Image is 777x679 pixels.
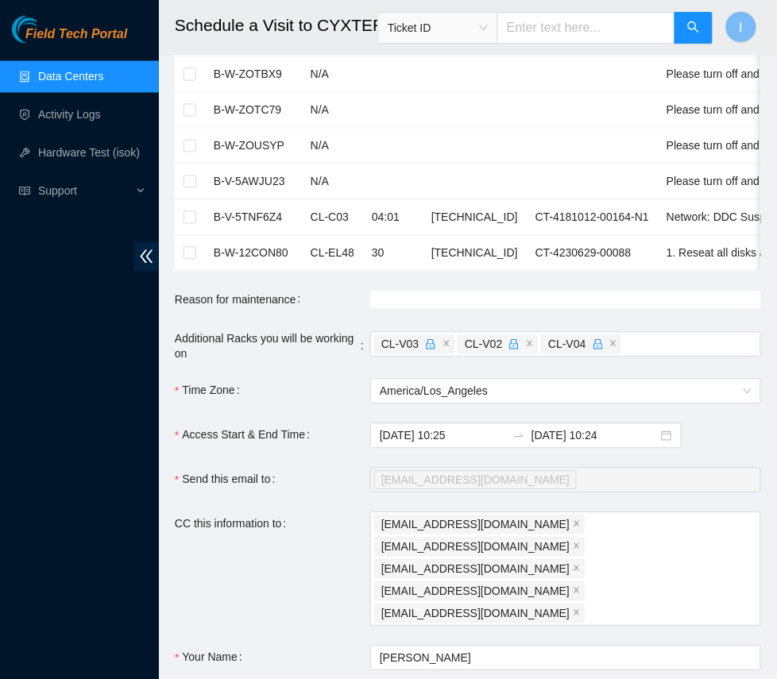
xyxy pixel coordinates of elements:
span: close [573,520,581,530]
label: Time Zone [175,379,246,404]
td: N/A [302,164,363,200]
img: Akamai Technologies [12,16,80,44]
td: [TECHNICAL_ID] [423,200,527,236]
span: close [573,565,581,574]
span: double-left [134,242,159,272]
input: Send this email to [580,471,583,490]
td: B-W-12CON80 [205,236,302,272]
td: N/A [302,93,363,129]
button: search [675,12,713,44]
td: B-W-ZOTBX9 [205,57,302,93]
label: Send this email to [175,468,282,493]
span: close [573,542,581,552]
span: [EMAIL_ADDRESS][DOMAIN_NAME] [381,561,570,578]
td: CT-4181012-00164-N1 [527,200,658,236]
span: nocc-shift@akamai.com [374,582,585,601]
span: search [687,21,700,36]
span: ilyapoznyak0@gmail.com [374,515,585,534]
span: deploy-tix@akamai.com [374,560,585,579]
a: Activity Logs [38,109,101,122]
span: fts-sjc@akamai.com [374,604,585,623]
td: N/A [302,57,363,93]
span: crwelty@akamai.com [374,471,577,490]
td: CL-EL48 [302,236,363,272]
td: B-W-ZOUSYP [205,129,302,164]
span: to [512,430,525,442]
span: CL-V03 [381,336,439,353]
label: Additional Racks you will be working on [175,334,370,360]
span: CL-V02 [465,336,523,353]
td: B-V-5AWJU23 [205,164,302,200]
span: I [740,17,743,37]
td: 30 [363,236,423,272]
span: Field Tech Portal [25,27,127,42]
span: lock [508,339,520,350]
td: 04:01 [363,200,423,236]
label: Access Start & End Time [175,423,316,449]
label: Your Name [175,646,249,671]
input: Access Start & End Time [380,427,506,445]
span: close [526,340,534,349]
span: nie-hivemind@akami.com [374,538,585,557]
span: close [443,340,450,349]
input: Enter text here... [497,12,675,44]
label: CC this information to [175,512,293,538]
a: Akamai TechnologiesField Tech Portal [12,29,127,49]
td: CT-4230629-00088 [527,236,658,272]
a: Hardware Test (isok) [38,147,140,160]
span: lock [593,339,604,350]
span: Support [38,176,132,207]
label: Reason for maintenance [175,287,307,313]
span: [EMAIL_ADDRESS][DOMAIN_NAME] [381,472,570,489]
span: read [19,186,30,197]
td: N/A [302,129,363,164]
td: B-V-5TNF6Z4 [205,200,302,236]
span: [EMAIL_ADDRESS][DOMAIN_NAME] [381,538,570,556]
span: Ticket ID [388,16,488,40]
span: [EMAIL_ADDRESS][DOMAIN_NAME] [381,516,570,534]
span: CL-V04 [548,336,606,353]
span: America/Los_Angeles [380,380,752,403]
input: Your Name [370,646,761,671]
span: lock [425,339,436,350]
span: close [573,587,581,596]
span: close [573,609,581,619]
button: I [725,11,757,43]
span: [EMAIL_ADDRESS][DOMAIN_NAME] [381,583,570,600]
td: CL-C03 [302,200,363,236]
span: close [609,340,617,349]
span: swap-right [512,430,525,442]
a: Data Centers [38,71,103,83]
td: B-W-ZOTC79 [205,93,302,129]
td: [TECHNICAL_ID] [423,236,527,272]
input: End date [532,427,658,445]
input: CC this information to [588,604,591,623]
span: [EMAIL_ADDRESS][DOMAIN_NAME] [381,605,570,623]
